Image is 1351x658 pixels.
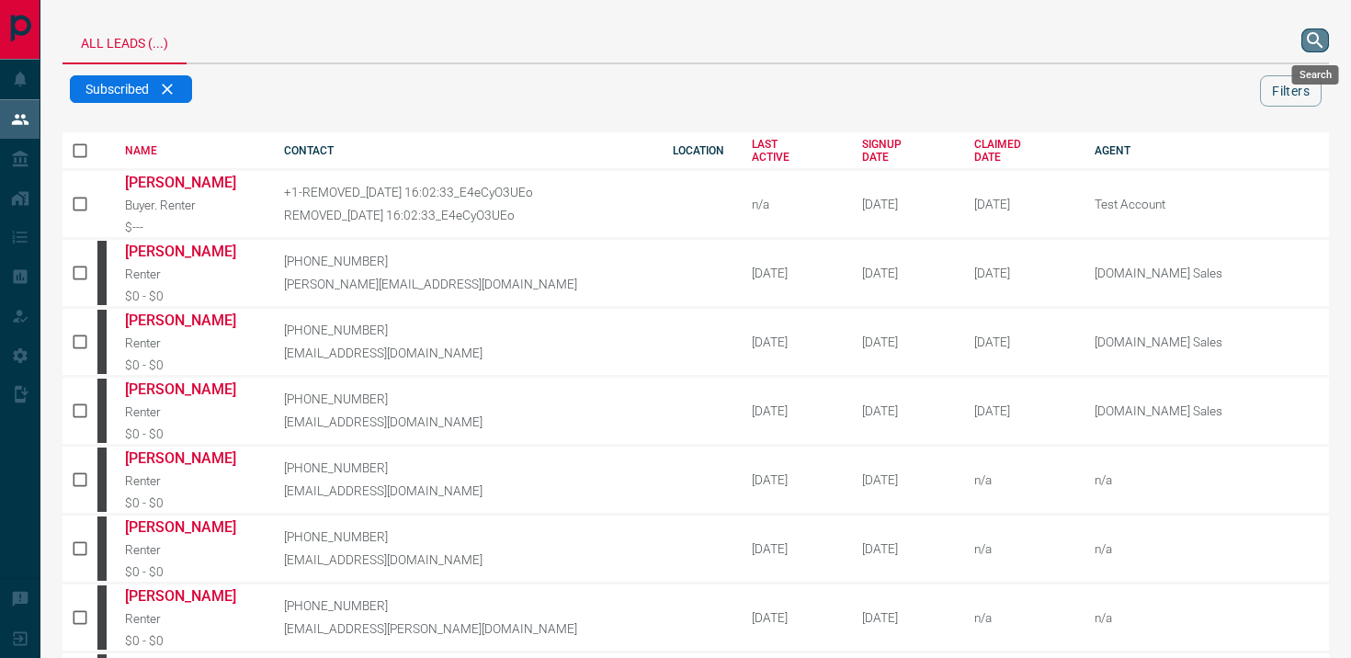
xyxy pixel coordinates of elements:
[125,312,256,329] a: [PERSON_NAME]
[1095,472,1324,487] p: n/a
[125,380,256,398] a: [PERSON_NAME]
[62,18,187,64] div: All Leads (...)
[125,220,256,234] div: $---
[125,426,256,441] div: $0 - $0
[974,403,1067,418] div: February 19th 2025, 2:37:44 PM
[1095,335,1324,349] p: [DOMAIN_NAME] Sales
[125,144,256,157] div: NAME
[974,335,1067,349] div: February 19th 2025, 2:37:44 PM
[974,541,1067,556] div: n/a
[1095,541,1324,556] p: n/a
[1095,144,1329,157] div: AGENT
[125,198,196,212] span: Buyer. Renter
[125,564,256,579] div: $0 - $0
[125,611,161,626] span: Renter
[284,460,646,475] p: [PHONE_NUMBER]
[125,267,161,281] span: Renter
[752,610,834,625] div: [DATE]
[862,403,948,418] div: October 12th 2008, 6:29:44 AM
[1095,266,1324,280] p: [DOMAIN_NAME] Sales
[862,138,948,164] div: SIGNUP DATE
[125,335,161,350] span: Renter
[862,472,948,487] div: October 12th 2008, 11:22:16 AM
[974,138,1067,164] div: CLAIMED DATE
[97,448,107,512] div: mrloft.ca
[752,335,834,349] div: [DATE]
[284,254,646,268] p: [PHONE_NUMBER]
[752,138,834,164] div: LAST ACTIVE
[752,197,834,211] div: n/a
[752,403,834,418] div: [DATE]
[125,449,256,467] a: [PERSON_NAME]
[284,529,646,544] p: [PHONE_NUMBER]
[284,346,646,360] p: [EMAIL_ADDRESS][DOMAIN_NAME]
[125,495,256,510] div: $0 - $0
[974,610,1067,625] div: n/a
[284,144,646,157] div: CONTACT
[97,310,107,374] div: mrloft.ca
[1301,28,1329,52] button: search button
[862,266,948,280] div: October 11th 2008, 12:32:56 PM
[97,585,107,650] div: mrloft.ca
[1260,75,1322,107] button: Filters
[125,404,161,419] span: Renter
[125,587,256,605] a: [PERSON_NAME]
[125,174,256,191] a: [PERSON_NAME]
[752,266,834,280] div: [DATE]
[97,379,107,443] div: mrloft.ca
[1292,65,1339,85] div: Search
[284,277,646,291] p: [PERSON_NAME][EMAIL_ADDRESS][DOMAIN_NAME]
[125,243,256,260] a: [PERSON_NAME]
[862,335,948,349] div: October 11th 2008, 5:41:37 PM
[70,75,192,103] div: Subscribed
[862,541,948,556] div: October 12th 2008, 3:01:27 PM
[284,414,646,429] p: [EMAIL_ADDRESS][DOMAIN_NAME]
[862,197,948,211] div: September 1st 2015, 9:13:21 AM
[752,541,834,556] div: [DATE]
[284,208,646,222] p: REMOVED_[DATE] 16:02:33_E4eCyO3UEo
[974,472,1067,487] div: n/a
[284,552,646,567] p: [EMAIL_ADDRESS][DOMAIN_NAME]
[1095,403,1324,418] p: [DOMAIN_NAME] Sales
[284,323,646,337] p: [PHONE_NUMBER]
[284,391,646,406] p: [PHONE_NUMBER]
[284,598,646,613] p: [PHONE_NUMBER]
[673,144,724,157] div: LOCATION
[125,542,161,557] span: Renter
[974,266,1067,280] div: February 19th 2025, 2:37:44 PM
[284,483,646,498] p: [EMAIL_ADDRESS][DOMAIN_NAME]
[284,185,646,199] p: +1-REMOVED_[DATE] 16:02:33_E4eCyO3UEo
[862,610,948,625] div: October 13th 2008, 7:44:16 PM
[125,633,256,648] div: $0 - $0
[1095,610,1324,625] p: n/a
[125,289,256,303] div: $0 - $0
[974,197,1067,211] div: April 29th 2025, 4:45:30 PM
[125,357,256,372] div: $0 - $0
[284,621,646,636] p: [EMAIL_ADDRESS][PERSON_NAME][DOMAIN_NAME]
[97,516,107,581] div: mrloft.ca
[85,82,149,96] span: Subscribed
[125,518,256,536] a: [PERSON_NAME]
[1095,197,1324,211] p: Test Account
[97,241,107,305] div: mrloft.ca
[752,472,834,487] div: [DATE]
[125,473,161,488] span: Renter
